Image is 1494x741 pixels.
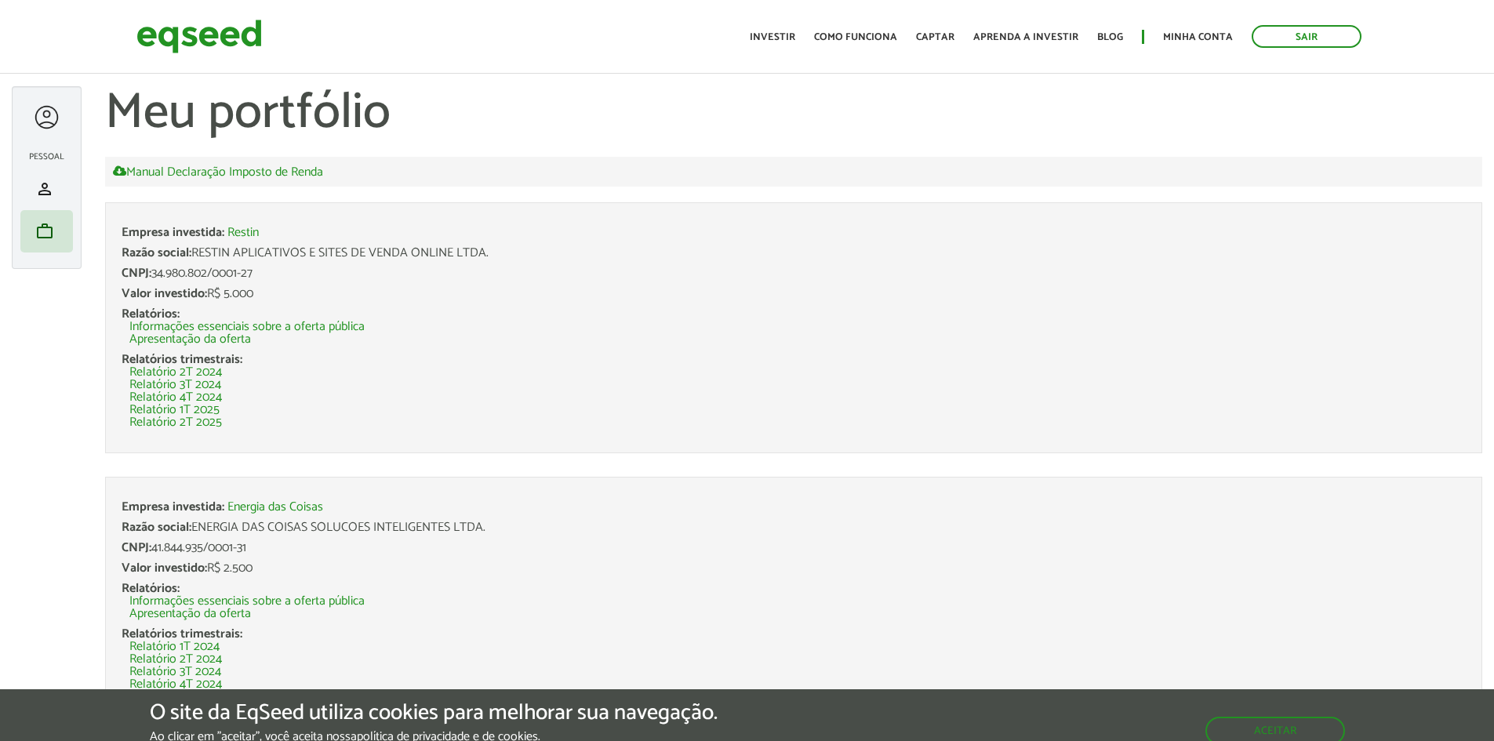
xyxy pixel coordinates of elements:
a: Manual Declaração Imposto de Renda [113,165,323,179]
a: Blog [1097,32,1123,42]
a: Apresentação da oferta [129,608,251,620]
span: Empresa investida: [122,496,224,518]
span: Valor investido: [122,283,207,304]
a: Apresentação da oferta [129,333,251,346]
a: Relatório 2T 2024 [129,366,222,379]
a: Relatório 1T 2024 [129,641,220,653]
div: ENERGIA DAS COISAS SOLUCOES INTELIGENTES LTDA. [122,521,1466,534]
a: Relatório 4T 2024 [129,391,222,404]
span: Empresa investida: [122,222,224,243]
span: person [35,180,54,198]
a: Informações essenciais sobre a oferta pública [129,321,365,333]
span: Razão social: [122,517,191,538]
img: EqSeed [136,16,262,57]
a: Como funciona [814,32,897,42]
a: Relatório 3T 2024 [129,666,221,678]
a: Informações essenciais sobre a oferta pública [129,595,365,608]
a: work [24,222,69,241]
div: RESTIN APLICATIVOS E SITES DE VENDA ONLINE LTDA. [122,247,1466,260]
div: 41.844.935/0001-31 [122,542,1466,554]
a: Sair [1252,25,1361,48]
a: Investir [750,32,795,42]
li: Meu perfil [20,168,73,210]
div: R$ 5.000 [122,288,1466,300]
div: 34.980.802/0001-27 [122,267,1466,280]
a: person [24,180,69,198]
a: Minha conta [1163,32,1233,42]
span: Razão social: [122,242,191,263]
span: CNPJ: [122,263,151,284]
span: Relatórios trimestrais: [122,623,242,645]
a: Expandir menu [32,103,61,132]
span: work [35,222,54,241]
span: Valor investido: [122,558,207,579]
a: Aprenda a investir [973,32,1078,42]
a: Captar [916,32,954,42]
a: Relatório 4T 2024 [129,678,222,691]
h1: Meu portfólio [105,86,1482,141]
h5: O site da EqSeed utiliza cookies para melhorar sua navegação. [150,701,718,725]
a: Relatório 2T 2024 [129,653,222,666]
li: Meu portfólio [20,210,73,252]
span: Relatórios trimestrais: [122,349,242,370]
a: Relatório 1T 2025 [129,404,220,416]
a: Relatório 3T 2024 [129,379,221,391]
a: Energia das Coisas [227,501,323,514]
span: Relatórios: [122,303,180,325]
span: Relatórios: [122,578,180,599]
a: Relatório 2T 2025 [129,416,222,429]
h2: Pessoal [20,152,73,162]
a: Restin [227,227,259,239]
span: CNPJ: [122,537,151,558]
div: R$ 2.500 [122,562,1466,575]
